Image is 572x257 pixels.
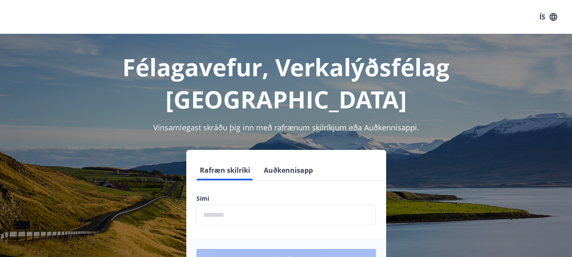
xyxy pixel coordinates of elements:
[260,160,316,180] button: Auðkennisapp
[196,194,376,203] label: Sími
[153,122,419,133] span: Vinsamlegast skráðu þig inn með rafrænum skilríkjum eða Auðkennisappi.
[10,51,562,115] h1: Félagavefur, Verkalýðsfélag [GEOGRAPHIC_DATA]
[196,160,254,180] button: Rafræn skilríki
[535,9,562,25] button: ÍS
